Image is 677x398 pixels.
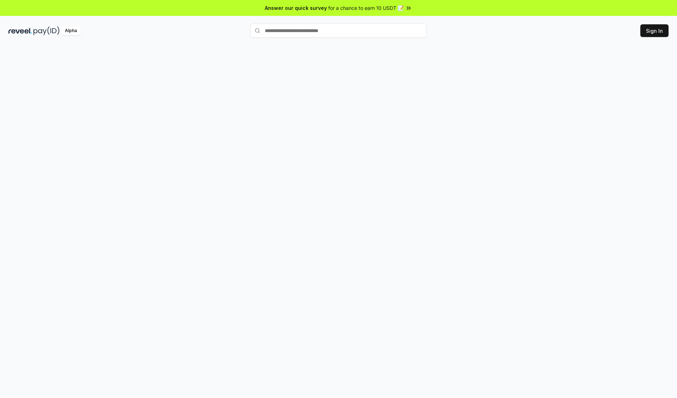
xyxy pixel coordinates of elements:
div: Alpha [61,26,81,35]
img: pay_id [33,26,60,35]
button: Sign In [640,24,669,37]
span: for a chance to earn 10 USDT 📝 [328,4,404,12]
span: Answer our quick survey [265,4,327,12]
img: reveel_dark [8,26,32,35]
